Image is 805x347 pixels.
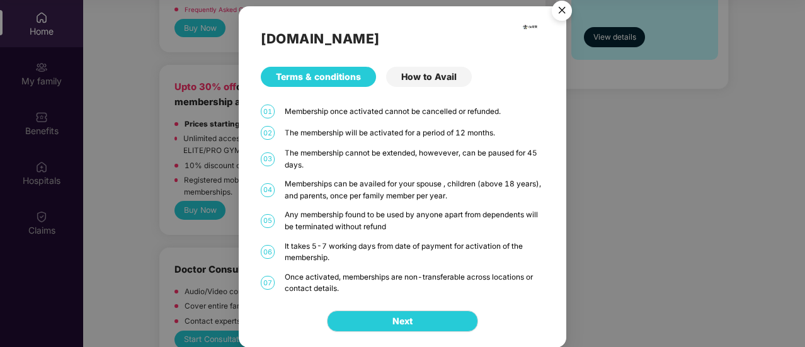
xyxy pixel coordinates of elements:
div: Memberships can be availed for your spouse , children (above 18 years), and parents, once per fam... [285,178,544,202]
div: Any membership found to be used by anyone apart from dependents will be terminated without refund [285,209,544,232]
span: 03 [261,152,275,166]
div: The membership will be activated for a period of 12 months. [285,127,544,139]
span: 07 [261,276,275,290]
div: Terms & conditions [261,67,376,87]
img: cult.png [522,19,538,35]
span: 01 [261,105,275,118]
span: 02 [261,126,275,140]
span: 04 [261,183,275,197]
div: Once activated, memberships are non-transferable across locations or contact details. [285,271,544,295]
span: 05 [261,214,275,228]
div: How to Avail [386,67,472,87]
span: 06 [261,245,275,259]
div: It takes 5-7 working days from date of payment for activation of the membership. [285,241,544,264]
span: Next [392,314,413,328]
h2: [DOMAIN_NAME] [261,28,544,49]
button: Next [327,310,478,332]
div: Membership once activated cannot be cancelled or refunded. [285,106,544,118]
div: The membership cannot be extended, howevever, can be paused for 45 days. [285,147,544,171]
